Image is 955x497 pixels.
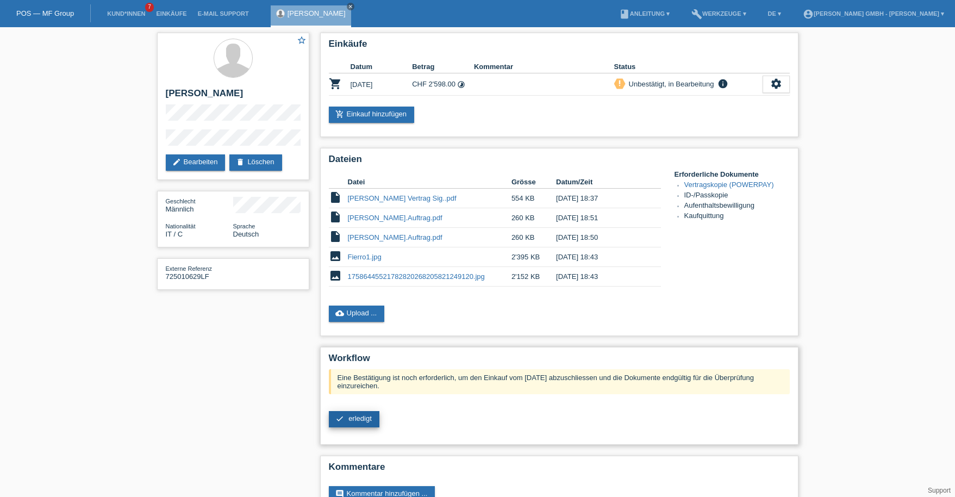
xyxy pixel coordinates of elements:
h2: Kommentare [329,462,790,478]
a: Support [928,487,951,494]
a: POS — MF Group [16,9,74,17]
td: [DATE] 18:50 [556,228,645,247]
a: DE ▾ [763,10,787,17]
td: [DATE] 18:43 [556,267,645,287]
td: 260 KB [511,208,556,228]
a: star_border [297,35,307,47]
h2: Workflow [329,353,790,369]
i: add_shopping_cart [335,110,344,119]
td: 2'152 KB [511,267,556,287]
th: Betrag [412,60,474,73]
a: add_shopping_cartEinkauf hinzufügen [329,107,415,123]
i: check [335,414,344,423]
i: book [619,9,630,20]
a: [PERSON_NAME] [288,9,346,17]
i: build [691,9,702,20]
span: Italien / C / 16.08.1969 [166,230,183,238]
i: insert_drive_file [329,210,342,223]
i: cloud_upload [335,309,344,318]
th: Status [614,60,763,73]
a: Kund*innen [102,10,151,17]
td: [DATE] 18:51 [556,208,645,228]
td: 260 KB [511,228,556,247]
div: Männlich [166,197,233,213]
th: Datum/Zeit [556,176,645,189]
a: [PERSON_NAME] Vertrag Sig..pdf [348,194,457,202]
a: bookAnleitung ▾ [614,10,675,17]
a: cloud_uploadUpload ... [329,306,385,322]
i: delete [236,158,245,166]
i: info [716,78,729,89]
td: [DATE] 18:37 [556,189,645,208]
i: settings [770,78,782,90]
td: [DATE] 18:43 [556,247,645,267]
span: Deutsch [233,230,259,238]
i: insert_drive_file [329,191,342,204]
i: image [329,269,342,282]
th: Datum [351,60,413,73]
i: close [348,4,353,9]
th: Kommentar [474,60,614,73]
span: erledigt [348,414,372,423]
i: star_border [297,35,307,45]
i: account_circle [803,9,814,20]
h2: Dateien [329,154,790,170]
a: Vertragskopie (POWERPAY) [684,181,774,189]
div: 725010629LF [166,264,233,281]
th: Datei [348,176,511,189]
i: Fixe Raten (24 Raten) [457,80,465,89]
span: Nationalität [166,223,196,229]
li: Kaufquittung [684,212,790,222]
td: CHF 2'598.00 [412,73,474,96]
i: priority_high [616,79,623,87]
div: Unbestätigt, in Bearbeitung [626,78,714,90]
a: 17586445521782820268205821249120.jpg [348,272,485,281]
div: Eine Bestätigung ist noch erforderlich, um den Einkauf vom [DATE] abzuschliessen und die Dokument... [329,369,790,394]
a: [PERSON_NAME].Auftrag.pdf [348,233,442,241]
a: check erledigt [329,411,379,427]
a: close [347,3,354,10]
a: deleteLöschen [229,154,282,171]
h4: Erforderliche Dokumente [675,170,790,178]
i: image [329,250,342,263]
span: 7 [145,3,154,12]
span: Sprache [233,223,255,229]
td: 554 KB [511,189,556,208]
a: editBearbeiten [166,154,226,171]
th: Grösse [511,176,556,189]
i: insert_drive_file [329,230,342,243]
i: edit [172,158,181,166]
a: Fierro1.jpg [348,253,382,261]
td: [DATE] [351,73,413,96]
li: Aufenthaltsbewilligung [684,201,790,212]
li: ID-/Passkopie [684,191,790,201]
span: Geschlecht [166,198,196,204]
td: 2'395 KB [511,247,556,267]
i: POSP00027915 [329,77,342,90]
h2: [PERSON_NAME] [166,88,301,104]
a: [PERSON_NAME].Auftrag.pdf [348,214,442,222]
a: account_circle[PERSON_NAME] GmbH - [PERSON_NAME] ▾ [797,10,950,17]
h2: Einkäufe [329,39,790,55]
span: Externe Referenz [166,265,213,272]
a: E-Mail Support [192,10,254,17]
a: buildWerkzeuge ▾ [686,10,752,17]
a: Einkäufe [151,10,192,17]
